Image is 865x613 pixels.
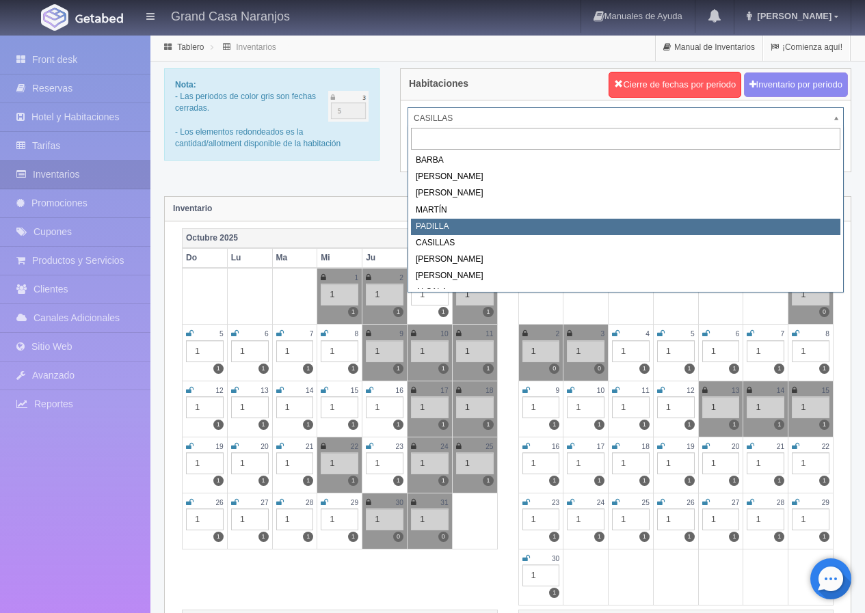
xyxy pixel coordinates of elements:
div: ALCALA [411,284,840,301]
div: [PERSON_NAME] [411,268,840,284]
div: CASILLAS [411,235,840,251]
div: [PERSON_NAME] [411,185,840,202]
div: PADILLA [411,219,840,235]
div: [PERSON_NAME] [411,251,840,268]
div: MARTÍN [411,202,840,219]
div: [PERSON_NAME] [411,169,840,185]
div: BARBA [411,152,840,169]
